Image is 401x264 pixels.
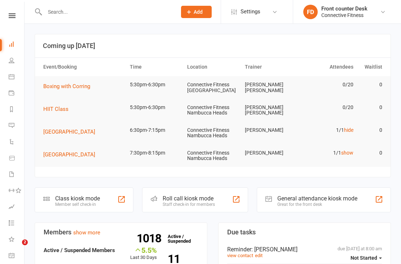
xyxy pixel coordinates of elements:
[341,150,353,156] a: show
[163,202,215,207] div: Staff check-in for members
[9,199,25,216] a: Assessments
[55,202,100,207] div: Member self check-in
[184,76,242,99] td: Connective Fitness [GEOGRAPHIC_DATA]
[127,58,184,76] th: Time
[9,151,25,167] a: Product Sales
[351,255,377,261] span: Not Started
[43,83,90,90] span: Boxing with Corring
[130,246,157,261] div: Last 30 Days
[344,127,353,133] a: hide
[7,239,25,257] iframe: Intercom live chat
[242,76,299,99] td: [PERSON_NAME] [PERSON_NAME]
[73,229,100,236] a: show more
[184,122,242,144] td: Connective Fitness Nambucca Heads
[255,253,263,258] a: edit
[43,151,95,158] span: [GEOGRAPHIC_DATA]
[43,150,100,159] button: [GEOGRAPHIC_DATA]
[242,144,299,161] td: [PERSON_NAME]
[227,253,253,258] a: view contact
[277,195,357,202] div: General attendance kiosk mode
[184,99,242,122] td: Connective Fitness Nambucca Heads
[357,99,385,116] td: 0
[43,42,383,49] h3: Coming up [DATE]
[44,247,115,254] strong: Active / Suspended Members
[9,37,25,53] a: Dashboard
[242,99,299,122] td: [PERSON_NAME] [PERSON_NAME]
[184,144,242,167] td: Connective Fitness Nambucca Heads
[9,232,25,248] a: What's New
[299,144,357,161] td: 1/1
[55,195,100,202] div: Class kiosk mode
[227,229,382,236] h3: Due tasks
[227,246,382,253] div: Reminder
[357,58,385,76] th: Waitlist
[357,122,385,139] td: 0
[181,6,212,18] button: Add
[9,102,25,118] a: Reports
[43,82,95,91] button: Boxing with Corring
[130,246,157,254] div: 5.5%
[194,9,203,15] span: Add
[127,144,184,161] td: 7:30pm-8:15pm
[184,58,242,76] th: Location
[241,4,260,20] span: Settings
[299,58,357,76] th: Attendees
[242,122,299,139] td: [PERSON_NAME]
[43,7,172,17] input: Search...
[277,202,357,207] div: Great for the front desk
[299,99,357,116] td: 0/20
[251,246,298,253] span: : [PERSON_NAME]
[9,69,25,86] a: Calendar
[43,105,74,113] button: HIIT Class
[357,144,385,161] td: 0
[137,233,164,244] strong: 1018
[321,5,367,12] div: Front counter Desk
[127,99,184,116] td: 5:30pm-6:30pm
[127,76,184,93] td: 5:30pm-6:30pm
[164,229,196,249] a: 1018Active / Suspended
[22,239,28,245] span: 2
[40,58,127,76] th: Event/Booking
[242,58,299,76] th: Trainer
[43,127,100,136] button: [GEOGRAPHIC_DATA]
[43,106,69,112] span: HIIT Class
[321,12,367,18] div: Connective Fitness
[43,129,95,135] span: [GEOGRAPHIC_DATA]
[303,5,318,19] div: FD
[9,53,25,69] a: People
[9,86,25,102] a: Payments
[163,195,215,202] div: Roll call kiosk mode
[44,229,198,236] h3: Members
[127,122,184,139] td: 6:30pm-7:15pm
[357,76,385,93] td: 0
[299,122,357,139] td: 1/1
[299,76,357,93] td: 0/20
